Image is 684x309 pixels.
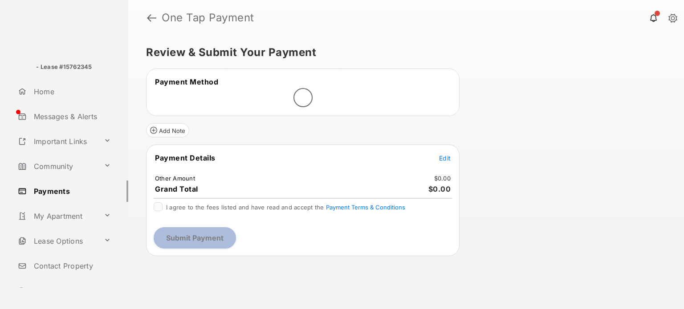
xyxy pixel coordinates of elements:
[14,280,128,301] a: Logout
[14,81,128,102] a: Home
[146,123,189,137] button: Add Note
[155,153,216,162] span: Payment Details
[36,63,92,72] p: - Lease #15762345
[166,204,405,211] span: I agree to the fees listed and have read and accept the
[155,174,195,182] td: Other Amount
[155,185,198,193] span: Grand Total
[14,205,100,227] a: My Apartment
[14,131,100,152] a: Important Links
[146,47,659,58] h5: Review & Submit Your Payment
[434,174,451,182] td: $0.00
[14,181,128,202] a: Payments
[14,230,100,252] a: Lease Options
[155,77,218,86] span: Payment Method
[162,12,254,23] strong: One Tap Payment
[14,106,128,127] a: Messages & Alerts
[326,204,405,211] button: I agree to the fees listed and have read and accept the
[428,185,451,193] span: $0.00
[154,227,236,249] button: Submit Payment
[14,156,100,177] a: Community
[439,153,451,162] button: Edit
[14,255,128,277] a: Contact Property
